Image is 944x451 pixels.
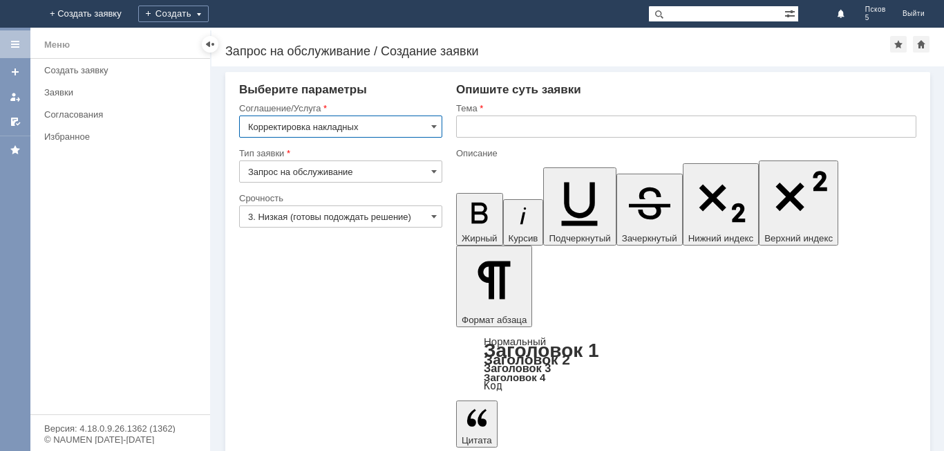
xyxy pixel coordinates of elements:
div: Заявки [44,87,202,98]
div: Версия: 4.18.0.9.26.1362 (1362) [44,424,196,433]
a: Заявки [39,82,207,103]
button: Нижний индекс [683,163,759,246]
div: Запрос на обслуживание / Создание заявки [225,44,890,58]
a: Заголовок 2 [484,351,570,367]
div: Избранное [44,131,187,142]
a: Заголовок 3 [484,362,551,374]
button: Курсив [503,199,544,246]
a: Мои заявки [4,86,26,108]
span: Курсив [509,233,538,243]
button: Жирный [456,193,503,246]
a: Согласования [39,104,207,125]
span: Выберите параметры [239,83,367,96]
div: Меню [44,37,70,53]
a: Заголовок 4 [484,371,545,383]
div: Тип заявки [239,149,440,158]
div: Создать заявку [44,65,202,75]
div: Описание [456,149,914,158]
div: Скрыть меню [202,36,218,53]
span: Цитата [462,435,492,445]
span: 5 [865,14,886,22]
div: Согласования [44,109,202,120]
a: Заголовок 1 [484,340,599,361]
div: © NAUMEN [DATE]-[DATE] [44,435,196,444]
span: Псков [865,6,886,14]
div: Срочность [239,194,440,203]
div: Сделать домашней страницей [913,36,929,53]
span: Формат абзаца [462,315,527,325]
div: Добавить в избранное [890,36,907,53]
span: Подчеркнутый [549,233,610,243]
div: Тема [456,104,914,113]
span: Зачеркнутый [622,233,677,243]
button: Цитата [456,401,498,448]
span: Верхний индекс [764,233,833,243]
span: Расширенный поиск [784,6,798,19]
button: Формат абзаца [456,246,532,327]
span: Опишите суть заявки [456,83,581,96]
button: Зачеркнутый [616,174,683,246]
span: Нижний индекс [688,233,754,243]
div: Соглашение/Услуга [239,104,440,113]
button: Подчеркнутый [543,167,616,246]
a: Код [484,380,502,392]
button: Верхний индекс [759,160,838,246]
a: Создать заявку [39,59,207,81]
div: Создать [138,6,209,22]
div: Формат абзаца [456,337,916,391]
span: Жирный [462,233,498,243]
a: Мои согласования [4,111,26,133]
a: Создать заявку [4,61,26,83]
a: Нормальный [484,335,546,347]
